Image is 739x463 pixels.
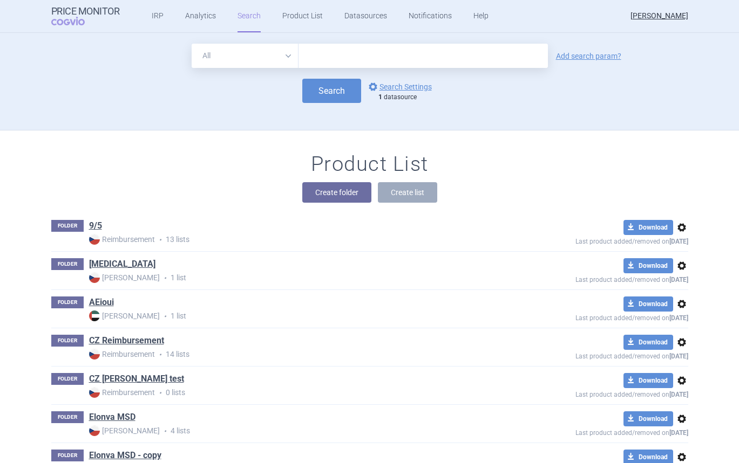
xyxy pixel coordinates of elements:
[497,235,688,245] p: Last product added/removed on
[89,335,164,347] a: CZ Reimbursement
[89,373,184,387] h1: CZ reim test
[302,79,361,103] button: Search
[497,350,688,360] p: Last product added/removed on
[51,220,84,232] p: FOLDER
[378,93,437,102] div: datasource
[51,450,84,461] p: FOLDER
[89,425,100,436] img: CZ
[89,387,155,398] strong: Reimbursement
[89,425,160,436] strong: [PERSON_NAME]
[669,391,688,398] strong: [DATE]
[89,220,102,232] a: 9/5
[89,272,160,283] strong: [PERSON_NAME]
[89,373,184,385] a: CZ [PERSON_NAME] test
[623,258,673,273] button: Download
[51,335,84,347] p: FOLDER
[669,429,688,437] strong: [DATE]
[311,152,429,177] h1: Product List
[89,296,114,308] a: AEioui
[623,335,673,350] button: Download
[89,349,155,360] strong: Reimbursement
[623,411,673,426] button: Download
[51,6,120,17] strong: Price Monitor
[89,310,160,321] strong: [PERSON_NAME]
[89,387,100,398] img: CZ
[160,426,171,437] i: •
[89,258,155,272] h1: ADASUVE
[155,388,166,398] i: •
[669,276,688,284] strong: [DATE]
[367,80,432,93] a: Search Settings
[51,373,84,385] p: FOLDER
[89,258,155,270] a: [MEDICAL_DATA]
[556,52,621,60] a: Add search param?
[89,425,497,437] p: 4 lists
[623,220,673,235] button: Download
[89,234,155,245] strong: Reimbursement
[89,335,164,349] h1: CZ Reimbursement
[89,296,114,310] h1: AEioui
[89,220,102,234] h1: 9/5
[160,273,171,284] i: •
[302,182,371,203] button: Create folder
[89,349,100,360] img: CZ
[378,93,382,101] strong: 1
[155,349,166,360] i: •
[497,388,688,398] p: Last product added/removed on
[89,234,497,245] p: 13 lists
[51,17,100,25] span: COGVIO
[497,273,688,284] p: Last product added/removed on
[89,272,497,284] p: 1 list
[623,373,673,388] button: Download
[51,258,84,270] p: FOLDER
[89,310,497,322] p: 1 list
[89,450,161,461] a: Elonva MSD - copy
[497,426,688,437] p: Last product added/removed on
[51,411,84,423] p: FOLDER
[497,312,688,322] p: Last product added/removed on
[623,296,673,312] button: Download
[669,353,688,360] strong: [DATE]
[89,411,135,425] h1: Elonva MSD
[378,182,437,203] button: Create list
[155,234,166,245] i: •
[89,387,497,398] p: 0 lists
[89,272,100,283] img: CZ
[89,349,497,360] p: 14 lists
[51,6,120,26] a: Price MonitorCOGVIO
[669,238,688,245] strong: [DATE]
[160,311,171,322] i: •
[51,296,84,308] p: FOLDER
[89,234,100,245] img: CZ
[89,411,135,423] a: Elonva MSD
[89,310,100,321] img: AE
[669,314,688,322] strong: [DATE]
